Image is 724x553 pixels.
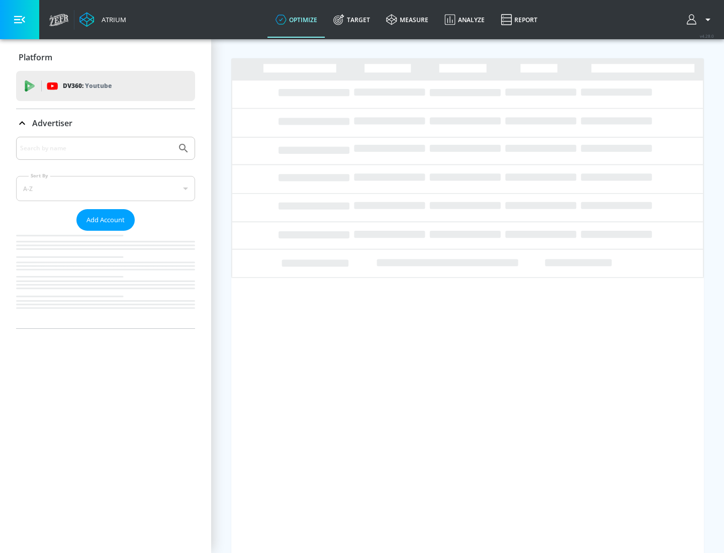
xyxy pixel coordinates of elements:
nav: list of Advertiser [16,231,195,328]
p: Platform [19,52,52,63]
div: Platform [16,43,195,71]
p: Youtube [85,80,112,91]
div: DV360: Youtube [16,71,195,101]
a: Atrium [79,12,126,27]
input: Search by name [20,142,172,155]
button: Add Account [76,209,135,231]
a: optimize [267,2,325,38]
span: v 4.28.0 [700,33,714,39]
a: Report [493,2,546,38]
p: DV360: [63,80,112,91]
label: Sort By [29,172,50,179]
div: Advertiser [16,109,195,137]
a: measure [378,2,436,38]
p: Advertiser [32,118,72,129]
div: Atrium [98,15,126,24]
a: Analyze [436,2,493,38]
div: Advertiser [16,137,195,328]
div: A-Z [16,176,195,201]
a: Target [325,2,378,38]
span: Add Account [86,214,125,226]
